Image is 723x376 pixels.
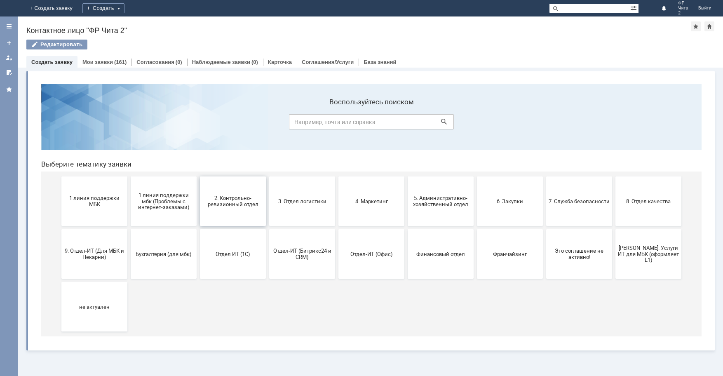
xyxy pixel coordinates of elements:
span: Это соглашение не активно! [514,170,575,183]
a: Наблюдаемые заявки [192,59,250,65]
button: [PERSON_NAME]. Услуги ИТ для МБК (оформляет L1) [581,152,647,201]
button: 2. Контрольно-ревизионный отдел [165,99,231,148]
span: [PERSON_NAME]. Услуги ИТ для МБК (оформляет L1) [583,167,644,186]
span: 1 линия поддержки МБК [29,117,90,130]
button: 4. Маркетинг [304,99,370,148]
button: 3. Отдел логистики [235,99,300,148]
span: 4. Маркетинг [306,120,367,127]
input: Например, почта или справка [254,37,419,52]
span: Финансовый отдел [376,173,437,179]
a: Перейти на домашнюю страницу [10,5,16,12]
span: ФР [678,1,688,6]
button: Отдел-ИТ (Офис) [304,152,370,201]
a: Мои согласования [2,66,16,79]
span: 2 [678,11,688,16]
span: Франчайзинг [445,173,506,179]
span: 2. Контрольно-ревизионный отдел [168,117,229,130]
span: Отдел-ИТ (Битрикс24 и CRM) [237,170,298,183]
a: Согласования [136,59,174,65]
button: 1 линия поддержки МБК [27,99,93,148]
div: Создать [89,3,131,13]
a: Карточка [268,59,292,65]
span: Отдел ИТ (1С) [168,173,229,179]
div: Сделать домашней страницей [704,21,714,31]
span: не актуален [29,226,90,232]
a: Мои заявки [82,59,113,65]
div: Добавить в избранное [691,21,701,31]
button: 8. Отдел качества [581,99,647,148]
span: Отдел-ИТ (Офис) [306,173,367,179]
div: (0) [251,59,258,65]
button: Отдел ИТ (1С) [165,152,231,201]
button: 9. Отдел-ИТ (Для МБК и Пекарни) [27,152,93,201]
button: 7. Служба безопасности [512,99,577,148]
span: Расширенный поиск [630,4,638,12]
button: 1 линия поддержки мбк (Проблемы с интернет-заказами) [96,99,162,148]
button: Бухгалтерия (для мбк) [96,152,162,201]
span: 5. Административно-хозяйственный отдел [376,117,437,130]
header: Выберите тематику заявки [7,82,667,91]
span: 7. Служба безопасности [514,120,575,127]
div: Контактное лицо "ФР Чита 2" [26,26,691,35]
button: 6. Закупки [442,99,508,148]
span: 3. Отдел логистики [237,120,298,127]
button: Отдел-ИТ (Битрикс24 и CRM) [235,152,300,201]
div: (161) [114,59,127,65]
div: (0) [176,59,182,65]
button: Это соглашение не активно! [512,152,577,201]
button: 5. Административно-хозяйственный отдел [373,99,439,148]
a: Создать заявку [31,59,73,65]
a: Соглашения/Услуги [302,59,354,65]
span: 9. Отдел-ИТ (Для МБК и Пекарни) [29,170,90,183]
button: не актуален [27,204,93,254]
span: 6. Закупки [445,120,506,127]
span: 8. Отдел качества [583,120,644,127]
span: Чита [678,6,688,11]
span: 1 линия поддержки мбк (Проблемы с интернет-заказами) [99,114,160,133]
button: Финансовый отдел [373,152,439,201]
a: Создать заявку [2,36,16,49]
a: База знаний [364,59,396,65]
img: logo [10,5,16,12]
button: Франчайзинг [442,152,508,201]
span: Бухгалтерия (для мбк) [99,173,160,179]
label: Воспользуйтесь поиском [254,20,419,28]
a: Мои заявки [2,51,16,64]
